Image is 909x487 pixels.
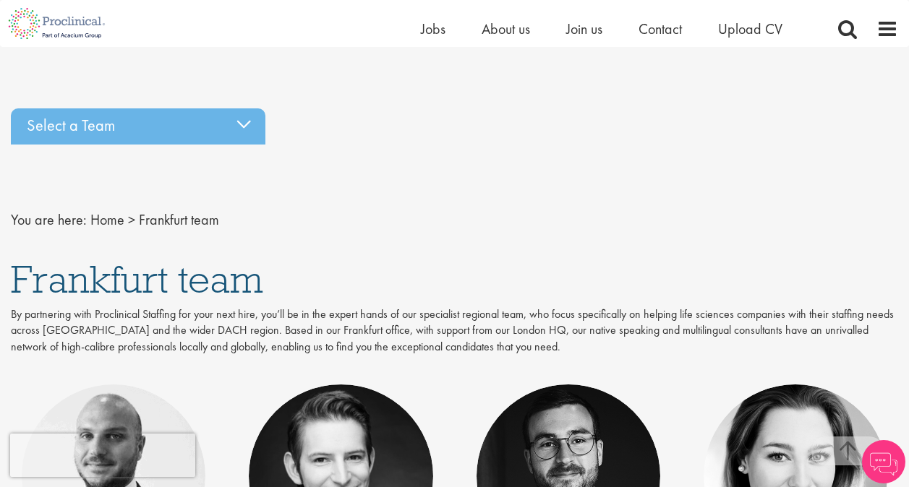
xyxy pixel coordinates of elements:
[421,20,445,38] a: Jobs
[11,254,263,303] span: Frankfurt team
[139,210,219,229] span: Frankfurt team
[128,210,135,229] span: >
[639,20,682,38] a: Contact
[90,210,124,229] a: breadcrumb link
[862,440,905,483] img: Chatbot
[718,20,782,38] a: Upload CV
[10,434,195,477] iframe: reCAPTCHA
[11,210,87,229] span: You are here:
[11,306,898,356] p: By partnering with Proclinical Staffing for your next hire, you’ll be in the expert hands of our ...
[566,20,602,38] a: Join us
[482,20,530,38] a: About us
[11,108,265,145] div: Select a Team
